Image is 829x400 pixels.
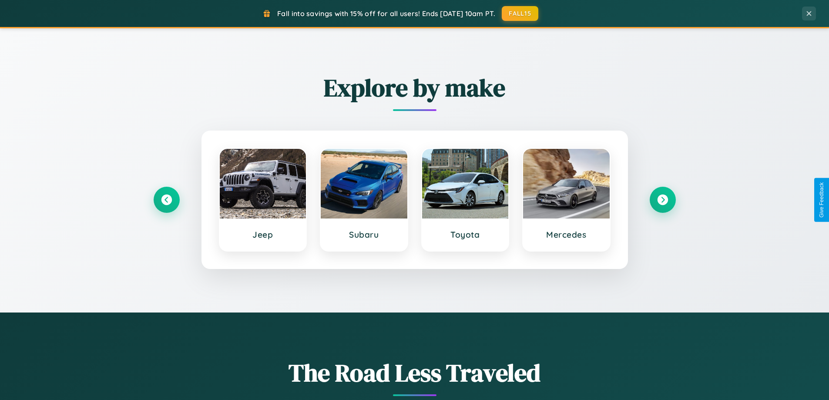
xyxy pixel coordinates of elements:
span: Fall into savings with 15% off for all users! Ends [DATE] 10am PT. [277,9,495,18]
h3: Jeep [228,229,298,240]
div: Give Feedback [819,182,825,218]
h1: The Road Less Traveled [154,356,676,390]
button: FALL15 [502,6,538,21]
h3: Toyota [431,229,500,240]
h3: Mercedes [532,229,601,240]
h3: Subaru [329,229,399,240]
h2: Explore by make [154,71,676,104]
